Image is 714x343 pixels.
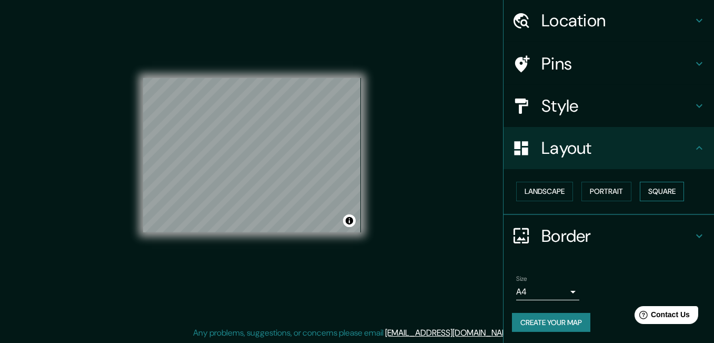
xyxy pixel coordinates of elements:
[504,85,714,127] div: Style
[516,283,579,300] div: A4
[386,327,516,338] a: [EMAIL_ADDRESS][DOMAIN_NAME]
[541,95,693,116] h4: Style
[504,43,714,85] div: Pins
[194,327,517,339] p: Any problems, suggestions, or concerns please email .
[516,274,527,283] label: Size
[143,78,361,232] canvas: Map
[581,182,631,201] button: Portrait
[541,10,693,31] h4: Location
[516,182,573,201] button: Landscape
[541,138,693,159] h4: Layout
[343,214,356,227] button: Toggle attribution
[640,182,684,201] button: Square
[620,302,702,331] iframe: Help widget launcher
[504,215,714,257] div: Border
[504,127,714,169] div: Layout
[512,313,590,332] button: Create your map
[541,53,693,74] h4: Pins
[541,226,693,247] h4: Border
